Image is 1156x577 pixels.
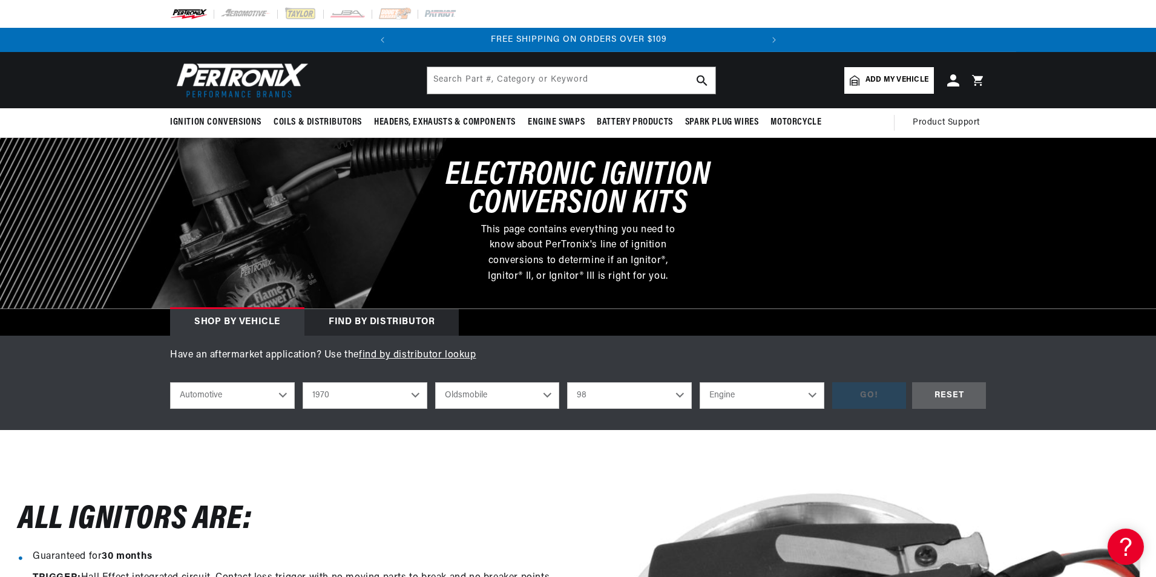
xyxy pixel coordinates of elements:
span: Ignition Conversions [170,116,261,129]
div: 2 of 2 [395,33,763,47]
select: Engine [700,382,824,409]
div: Find by Distributor [304,309,459,336]
span: Spark Plug Wires [685,116,759,129]
div: Announcement [395,33,763,47]
summary: Motorcycle [764,108,827,137]
h2: All Ignitors ARe: [18,506,252,535]
input: Search Part #, Category or Keyword [427,67,715,94]
span: Product Support [913,116,980,129]
summary: Ignition Conversions [170,108,268,137]
strong: 30 months [102,552,152,561]
span: Motorcycle [770,116,821,129]
summary: Product Support [913,108,986,137]
summary: Battery Products [591,108,679,137]
span: Battery Products [597,116,673,129]
slideshow-component: Translation missing: en.sections.announcements.announcement_bar [140,28,1016,52]
button: search button [689,67,715,94]
span: Headers, Exhausts & Components [374,116,516,129]
span: Add my vehicle [865,74,928,86]
select: Model [567,382,692,409]
h3: Electronic Ignition Conversion Kits [396,162,760,219]
button: Translation missing: en.sections.announcements.previous_announcement [370,28,395,52]
summary: Coils & Distributors [268,108,368,137]
summary: Headers, Exhausts & Components [368,108,522,137]
summary: Spark Plug Wires [679,108,765,137]
div: Shop by vehicle [170,309,304,336]
summary: Engine Swaps [522,108,591,137]
a: find by distributor lookup [359,350,476,360]
li: Guaranteed for [33,549,560,565]
img: Pertronix [170,59,309,101]
button: Translation missing: en.sections.announcements.next_announcement [762,28,786,52]
p: This page contains everything you need to know about PerTronix's line of ignition conversions to ... [471,223,685,284]
select: Make [435,382,560,409]
p: Have an aftermarket application? Use the [170,348,986,363]
div: RESET [912,382,986,409]
span: Coils & Distributors [274,116,362,129]
a: Add my vehicle [844,67,934,94]
span: FREE SHIPPING ON ORDERS OVER $109 [491,35,667,44]
select: Year [303,382,427,409]
span: Engine Swaps [528,116,585,129]
select: Ride Type [170,382,295,409]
